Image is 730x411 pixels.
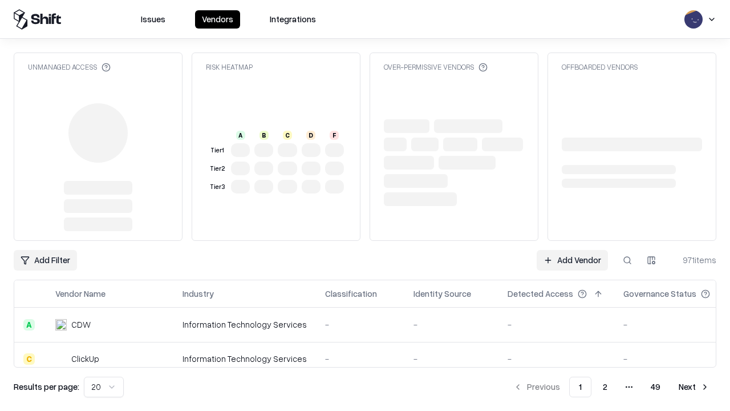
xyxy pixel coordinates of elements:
button: Integrations [263,10,323,29]
button: Next [672,377,716,397]
button: Add Filter [14,250,77,271]
div: Identity Source [413,288,471,300]
div: ClickUp [71,353,99,365]
div: 971 items [671,254,716,266]
div: Information Technology Services [182,353,307,365]
div: Information Technology Services [182,319,307,331]
div: Vendor Name [55,288,106,300]
div: - [623,353,728,365]
img: CDW [55,319,67,331]
div: Tier 2 [208,164,226,174]
button: 49 [642,377,670,397]
div: Unmanaged Access [28,62,111,72]
div: Risk Heatmap [206,62,253,72]
div: CDW [71,319,91,331]
div: C [283,131,292,140]
button: 2 [594,377,617,397]
div: A [236,131,245,140]
nav: pagination [506,377,716,397]
p: Results per page: [14,381,79,393]
div: - [413,353,489,365]
button: Issues [134,10,172,29]
div: A [23,319,35,331]
div: - [508,319,605,331]
div: Detected Access [508,288,573,300]
div: Industry [182,288,214,300]
div: - [623,319,728,331]
div: - [325,353,395,365]
div: D [306,131,315,140]
img: ClickUp [55,353,67,365]
div: Tier 1 [208,146,226,155]
a: Add Vendor [537,250,608,271]
div: C [23,353,35,365]
div: - [508,353,605,365]
div: Offboarded Vendors [562,62,638,72]
div: - [413,319,489,331]
div: Tier 3 [208,182,226,192]
div: Classification [325,288,377,300]
button: Vendors [195,10,240,29]
div: B [259,131,269,140]
div: Governance Status [623,288,696,300]
div: F [330,131,339,140]
div: - [325,319,395,331]
button: 1 [569,377,591,397]
div: Over-Permissive Vendors [384,62,488,72]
